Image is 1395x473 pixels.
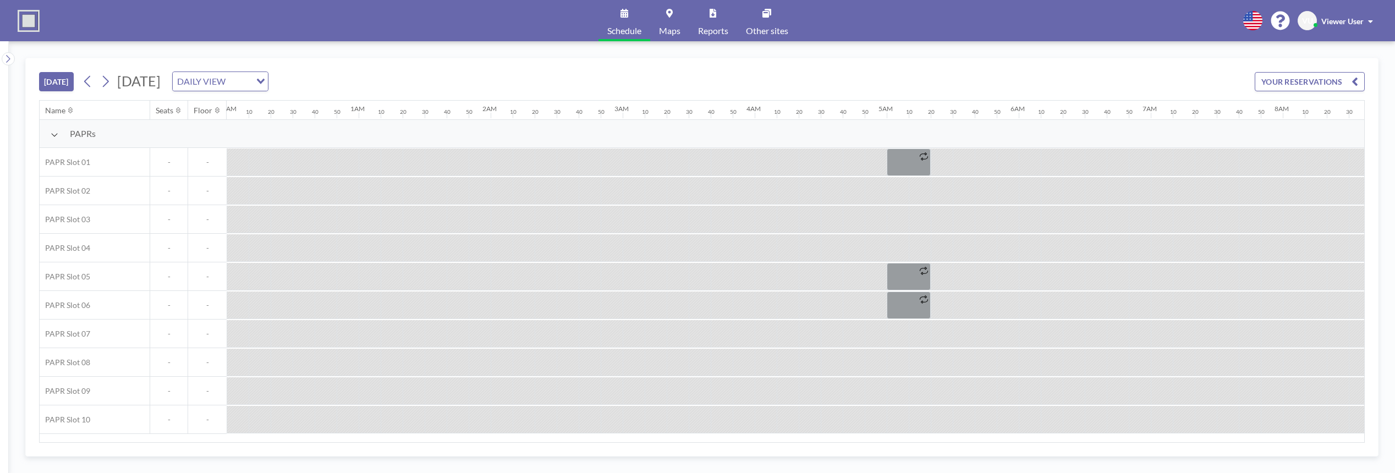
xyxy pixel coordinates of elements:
div: 30 [950,108,957,116]
input: Search for option [229,74,250,89]
span: PAPRs [70,128,96,139]
div: 10 [378,108,385,116]
span: - [150,272,188,282]
span: PAPR Slot 09 [40,386,90,396]
div: 40 [1236,108,1243,116]
span: - [188,157,227,167]
div: 10 [1038,108,1045,116]
span: - [150,186,188,196]
div: 12AM [218,105,237,113]
button: YOUR RESERVATIONS [1255,72,1365,91]
div: 40 [708,108,715,116]
div: 30 [290,108,296,116]
div: 50 [1258,108,1265,116]
div: 3AM [614,105,629,113]
div: 10 [510,108,517,116]
div: 10 [774,108,781,116]
span: Other sites [746,26,788,35]
div: 20 [928,108,935,116]
div: 10 [246,108,252,116]
div: Seats [156,106,173,116]
div: 50 [334,108,340,116]
span: - [150,329,188,339]
span: [DATE] [117,73,161,89]
span: PAPR Slot 05 [40,272,90,282]
div: 10 [642,108,649,116]
span: - [188,358,227,367]
span: VU [1302,16,1313,26]
span: - [150,157,188,167]
span: Viewer User [1321,16,1364,26]
span: - [188,186,227,196]
div: 50 [1126,108,1133,116]
div: 30 [686,108,693,116]
span: Reports [698,26,728,35]
span: Maps [659,26,680,35]
div: 20 [532,108,539,116]
span: - [150,300,188,310]
div: 20 [268,108,274,116]
div: Search for option [173,72,268,91]
div: 4AM [746,105,761,113]
span: PAPR Slot 08 [40,358,90,367]
span: DAILY VIEW [175,74,228,89]
div: 8AM [1275,105,1289,113]
div: 20 [1324,108,1331,116]
span: PAPR Slot 04 [40,243,90,253]
span: - [150,243,188,253]
div: 5AM [878,105,893,113]
div: 30 [1214,108,1221,116]
div: 40 [444,108,451,116]
div: 30 [818,108,825,116]
div: 40 [1104,108,1111,116]
div: 6AM [1010,105,1025,113]
div: 50 [862,108,869,116]
span: - [188,243,227,253]
div: 7AM [1143,105,1157,113]
span: PAPR Slot 01 [40,157,90,167]
span: - [188,272,227,282]
span: - [188,415,227,425]
div: 50 [466,108,473,116]
span: PAPR Slot 03 [40,215,90,224]
div: 1AM [350,105,365,113]
div: 40 [972,108,979,116]
div: 40 [576,108,583,116]
img: organization-logo [18,10,40,32]
div: 50 [730,108,737,116]
div: 20 [1192,108,1199,116]
span: - [150,415,188,425]
div: 50 [598,108,605,116]
div: 10 [1302,108,1309,116]
div: 10 [906,108,913,116]
span: PAPR Slot 10 [40,415,90,425]
span: - [188,386,227,396]
div: 50 [994,108,1001,116]
span: - [188,300,227,310]
div: 20 [1060,108,1067,116]
div: 20 [400,108,407,116]
div: 30 [1346,108,1353,116]
span: PAPR Slot 07 [40,329,90,339]
div: 20 [796,108,803,116]
span: - [150,386,188,396]
div: 40 [840,108,847,116]
div: 40 [312,108,318,116]
span: - [188,329,227,339]
span: PAPR Slot 06 [40,300,90,310]
button: [DATE] [39,72,74,91]
span: Schedule [607,26,641,35]
div: 10 [1170,108,1177,116]
div: 30 [422,108,429,116]
span: PAPR Slot 02 [40,186,90,196]
div: Name [45,106,65,116]
div: Floor [194,106,212,116]
span: - [188,215,227,224]
span: - [150,215,188,224]
div: 2AM [482,105,497,113]
div: 30 [1082,108,1089,116]
span: - [150,358,188,367]
div: 30 [554,108,561,116]
div: 20 [664,108,671,116]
